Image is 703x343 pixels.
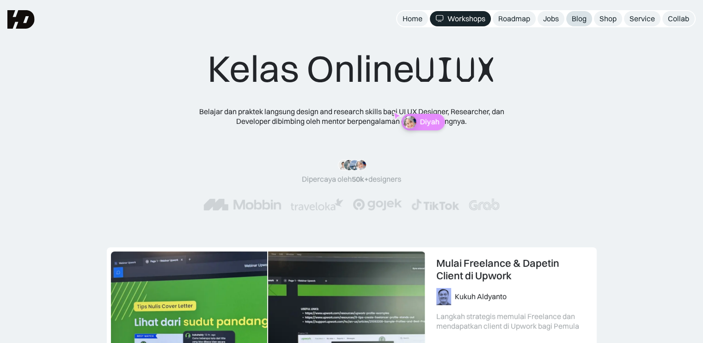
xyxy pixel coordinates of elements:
[566,11,592,26] a: Blog
[498,14,530,24] div: Roadmap
[447,14,485,24] div: Workshops
[662,11,695,26] a: Collab
[624,11,660,26] a: Service
[630,14,655,24] div: Service
[538,11,564,26] a: Jobs
[185,107,518,126] div: Belajar dan praktek langsung design and research skills bagi UI UX Designer, Researcher, dan Deve...
[668,14,689,24] div: Collab
[493,11,536,26] a: Roadmap
[403,14,422,24] div: Home
[302,174,401,184] div: Dipercaya oleh designers
[594,11,622,26] a: Shop
[397,11,428,26] a: Home
[420,117,439,126] p: Diyah
[599,14,617,24] div: Shop
[415,48,496,92] span: UIUX
[352,174,368,184] span: 50k+
[543,14,559,24] div: Jobs
[572,14,587,24] div: Blog
[430,11,491,26] a: Workshops
[208,46,496,92] div: Kelas Online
